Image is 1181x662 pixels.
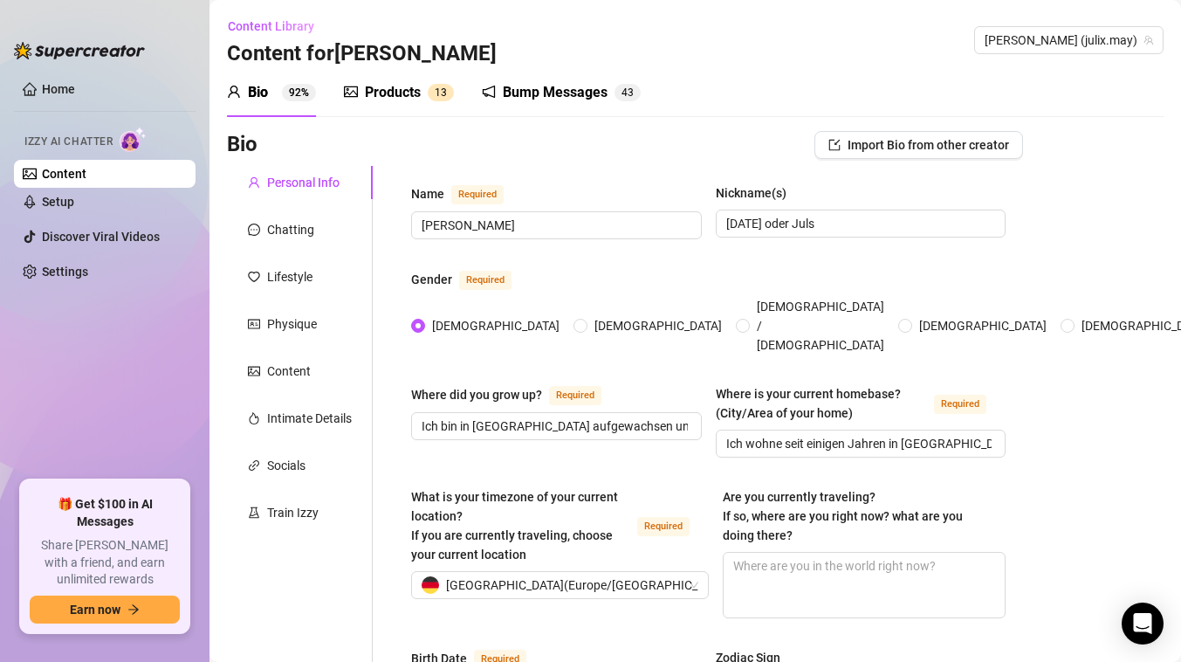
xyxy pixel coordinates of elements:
[934,395,986,414] span: Required
[723,490,963,542] span: Are you currently traveling? If so, where are you right now? what are you doing there?
[621,86,628,99] span: 4
[70,603,120,617] span: Earn now
[912,316,1054,335] span: [DEMOGRAPHIC_DATA]
[435,86,441,99] span: 1
[248,271,260,283] span: heart
[227,85,241,99] span: user
[428,84,454,101] sup: 13
[628,86,634,99] span: 3
[248,318,260,330] span: idcard
[248,82,268,103] div: Bio
[14,42,145,59] img: logo-BBDzfeDw.svg
[411,184,444,203] div: Name
[227,131,257,159] h3: Bio
[30,496,180,530] span: 🎁 Get $100 in AI Messages
[42,265,88,279] a: Settings
[716,384,1006,423] label: Where is your current homebase? (City/Area of your home)
[828,139,841,151] span: import
[716,384,928,423] div: Where is your current homebase? (City/Area of your home)
[716,183,799,203] label: Nickname(s)
[267,409,352,428] div: Intimate Details
[30,537,180,589] span: Share [PERSON_NAME] with a friend, and earn unlimited rewards
[451,185,504,204] span: Required
[42,230,160,244] a: Discover Viral Videos
[750,297,891,355] span: [DEMOGRAPHIC_DATA] / [DEMOGRAPHIC_DATA]
[422,417,688,436] input: Where did you grow up?
[482,85,496,99] span: notification
[24,134,113,150] span: Izzy AI Chatter
[441,86,447,99] span: 3
[425,316,566,335] span: [DEMOGRAPHIC_DATA]
[267,456,306,475] div: Socials
[503,82,608,103] div: Bump Messages
[422,216,688,235] input: Name
[282,84,316,101] sup: 92%
[411,270,452,289] div: Gender
[587,316,729,335] span: [DEMOGRAPHIC_DATA]
[227,40,497,68] h3: Content for [PERSON_NAME]
[127,603,140,616] span: arrow-right
[267,362,311,381] div: Content
[716,183,786,203] div: Nickname(s)
[411,269,531,290] label: Gender
[411,490,618,562] span: What is your timezone of your current location? If you are currently traveling, choose your curre...
[30,596,180,624] button: Earn nowarrow-right
[267,220,314,239] div: Chatting
[411,385,542,404] div: Where did you grow up?
[726,434,992,453] input: Where is your current homebase? (City/Area of your home)
[120,127,147,152] img: AI Chatter
[422,576,439,594] img: de
[1122,603,1164,645] div: Open Intercom Messenger
[365,82,421,103] div: Products
[267,173,340,192] div: Personal Info
[848,138,1009,152] span: Import Bio from other creator
[411,183,523,204] label: Name
[814,131,1023,159] button: Import Bio from other creator
[42,167,86,181] a: Content
[549,386,601,405] span: Required
[411,384,621,405] label: Where did you grow up?
[267,503,319,522] div: Train Izzy
[637,517,690,536] span: Required
[344,85,358,99] span: picture
[459,271,512,290] span: Required
[248,224,260,236] span: message
[248,507,260,519] span: experiment
[248,176,260,189] span: user
[228,19,314,33] span: Content Library
[227,12,328,40] button: Content Library
[1143,35,1154,45] span: team
[726,214,992,233] input: Nickname(s)
[267,267,312,286] div: Lifestyle
[248,365,260,377] span: picture
[267,314,317,334] div: Physique
[615,84,641,101] sup: 43
[42,195,74,209] a: Setup
[42,82,75,96] a: Home
[248,412,260,424] span: fire
[985,27,1153,53] span: Julia (julix.may)
[446,572,734,598] span: [GEOGRAPHIC_DATA] ( Europe/[GEOGRAPHIC_DATA] )
[248,459,260,472] span: link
